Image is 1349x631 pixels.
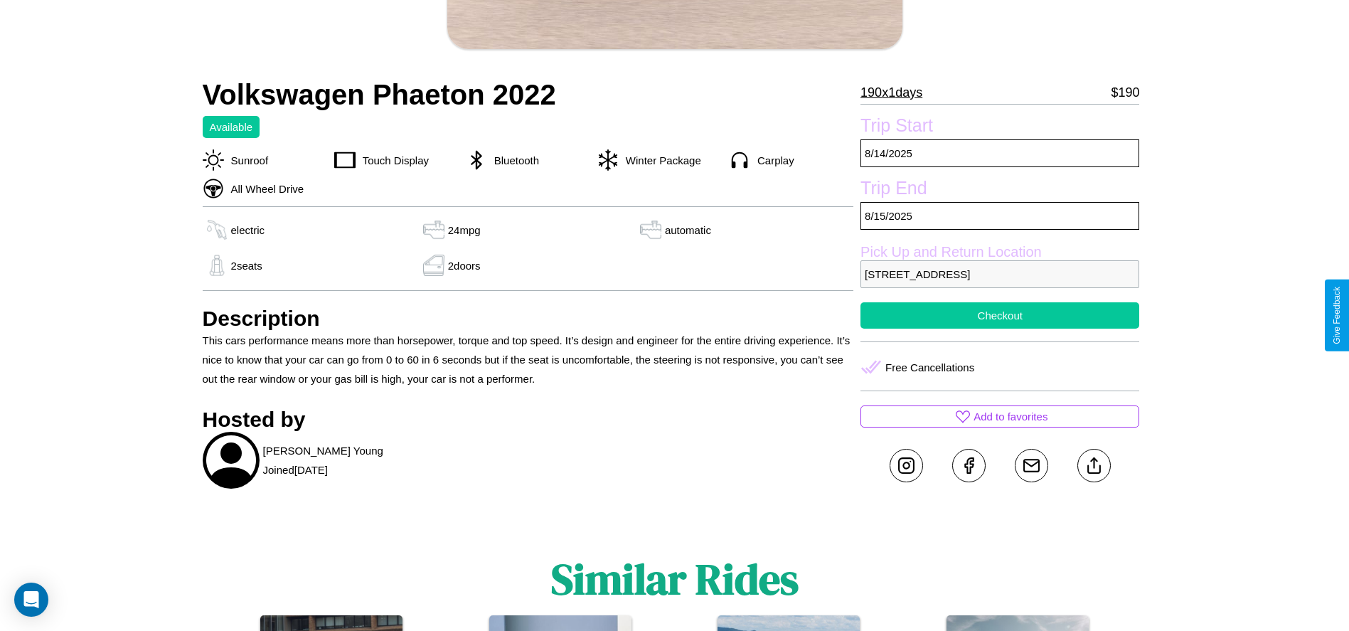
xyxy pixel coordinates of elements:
[636,219,665,240] img: gas
[231,256,262,275] p: 2 seats
[356,151,429,170] p: Touch Display
[860,302,1139,329] button: Checkout
[619,151,701,170] p: Winter Package
[860,202,1139,230] p: 8 / 15 / 2025
[203,307,854,331] h3: Description
[487,151,539,170] p: Bluetooth
[231,221,265,240] p: electric
[974,407,1047,426] p: Add to favorites
[263,441,383,460] p: [PERSON_NAME] Young
[860,81,922,104] p: 190 x 1 days
[203,331,854,388] p: This cars performance means more than horsepower, torque and top speed. It’s design and engineer ...
[210,117,253,137] p: Available
[203,255,231,276] img: gas
[448,256,481,275] p: 2 doors
[420,255,448,276] img: gas
[1111,81,1139,104] p: $ 190
[263,460,328,479] p: Joined [DATE]
[551,550,799,608] h1: Similar Rides
[203,219,231,240] img: gas
[224,179,304,198] p: All Wheel Drive
[665,221,711,240] p: automatic
[14,583,48,617] div: Open Intercom Messenger
[203,408,854,432] h3: Hosted by
[860,244,1139,260] label: Pick Up and Return Location
[420,219,448,240] img: gas
[860,115,1139,139] label: Trip Start
[885,358,974,377] p: Free Cancellations
[448,221,481,240] p: 24 mpg
[1332,287,1342,344] div: Give Feedback
[860,260,1139,288] p: [STREET_ADDRESS]
[750,151,794,170] p: Carplay
[224,151,269,170] p: Sunroof
[860,178,1139,202] label: Trip End
[860,139,1139,167] p: 8 / 14 / 2025
[203,79,854,111] h2: Volkswagen Phaeton 2022
[860,405,1139,428] button: Add to favorites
